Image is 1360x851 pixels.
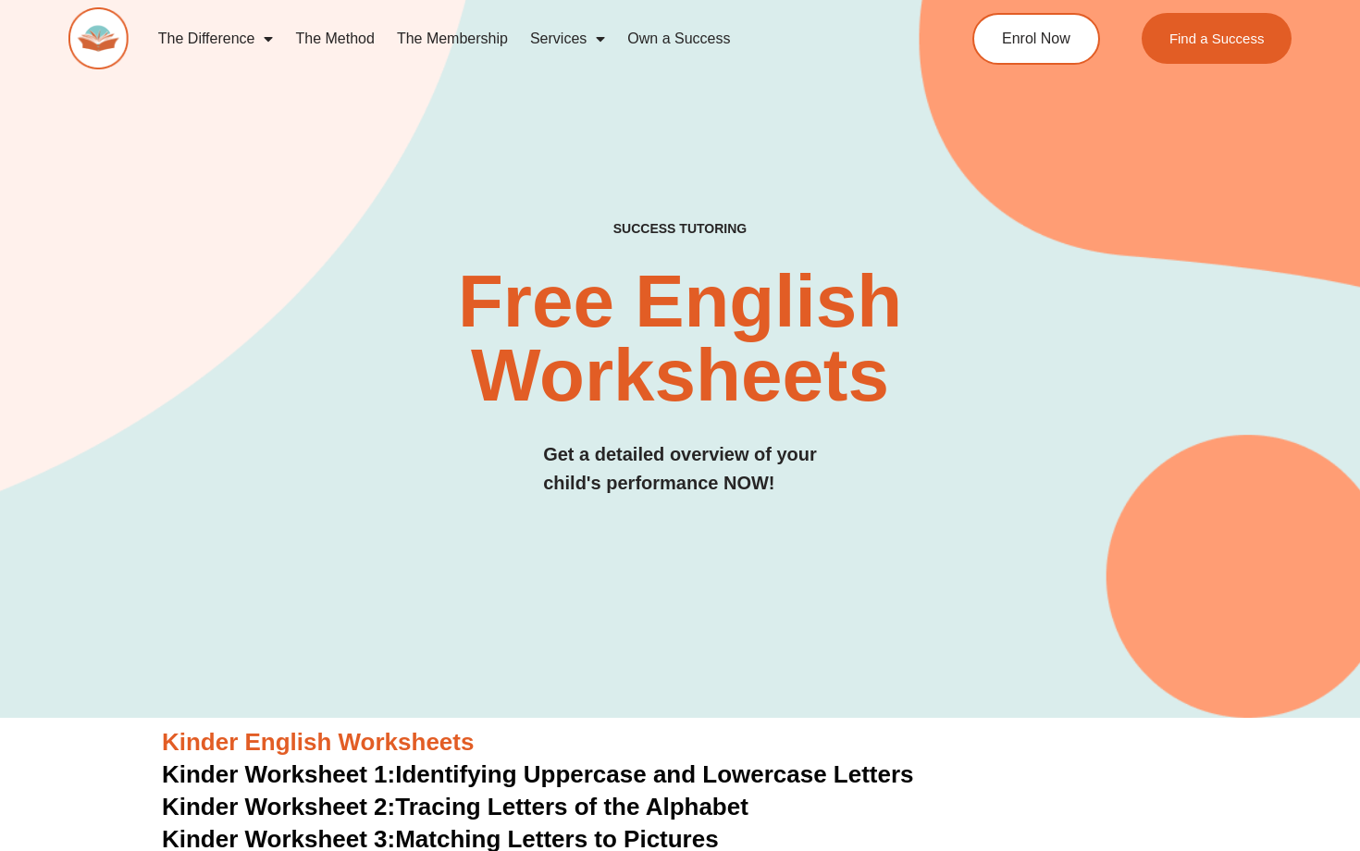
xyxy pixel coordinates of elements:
[162,793,748,820] a: Kinder Worksheet 2:Tracing Letters of the Alphabet
[543,440,817,498] h3: Get a detailed overview of your child's performance NOW!
[162,727,1198,758] h3: Kinder English Worksheets
[162,793,395,820] span: Kinder Worksheet 2:
[616,18,741,60] a: Own a Success
[386,18,519,60] a: The Membership
[972,13,1100,65] a: Enrol Now
[276,265,1083,413] h2: Free English Worksheets​
[162,760,395,788] span: Kinder Worksheet 1:
[1142,13,1292,64] a: Find a Success
[147,18,903,60] nav: Menu
[162,760,914,788] a: Kinder Worksheet 1:Identifying Uppercase and Lowercase Letters
[499,221,861,237] h4: SUCCESS TUTORING​
[1002,31,1070,46] span: Enrol Now
[147,18,285,60] a: The Difference
[284,18,385,60] a: The Method
[519,18,616,60] a: Services
[1169,31,1265,45] span: Find a Success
